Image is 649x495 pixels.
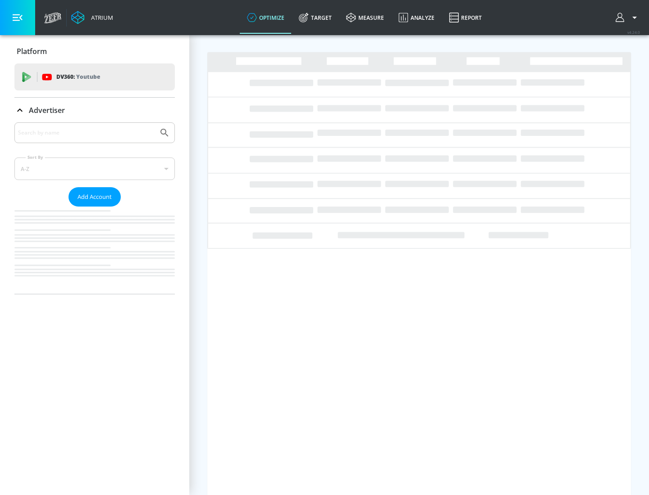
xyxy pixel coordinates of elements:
a: Target [292,1,339,34]
p: Advertiser [29,105,65,115]
span: v 4.24.0 [627,30,640,35]
div: Advertiser [14,98,175,123]
p: DV360: [56,72,100,82]
a: optimize [240,1,292,34]
a: Analyze [391,1,442,34]
nav: list of Advertiser [14,207,175,294]
label: Sort By [26,154,45,160]
button: Add Account [69,187,121,207]
p: Youtube [76,72,100,81]
p: Platform [17,46,47,56]
input: Search by name [18,127,155,139]
div: Advertiser [14,122,175,294]
a: Atrium [71,11,113,24]
a: measure [339,1,391,34]
span: Add Account [78,192,112,202]
a: Report [442,1,489,34]
div: DV360: Youtube [14,63,175,90]
div: Atrium [87,13,113,22]
div: Platform [14,39,175,64]
div: A-Z [14,157,175,180]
